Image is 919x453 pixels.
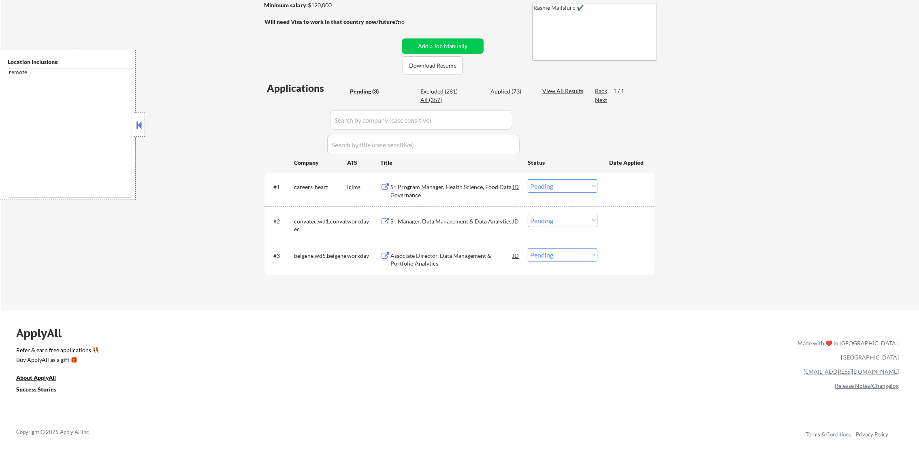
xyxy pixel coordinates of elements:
div: icims [347,183,380,191]
input: Search by title (case sensitive) [327,135,520,154]
a: Refer & earn free applications 👯‍♀️ [16,347,628,356]
div: workday [347,252,380,260]
a: Success Stories [16,385,67,396]
div: Back [595,87,608,95]
div: View All Results [542,87,586,95]
div: beigene.wd5.beigene [294,252,347,260]
a: Privacy Policy [856,431,888,438]
div: Next [595,96,608,104]
div: #3 [273,252,288,260]
div: Date Applied [609,159,645,167]
a: [EMAIL_ADDRESS][DOMAIN_NAME] [804,368,899,375]
div: Location Inclusions: [8,58,132,66]
div: careers-heart [294,183,347,191]
div: Buy ApplyAll as a gift 🎁 [16,357,97,363]
div: workday [347,217,380,225]
div: Title [380,159,520,167]
strong: Minimum salary: [264,2,308,9]
a: Release Notes/Changelog [835,382,899,389]
button: Download Resume [403,56,463,74]
div: ApplyAll [16,326,71,340]
u: Success Stories [16,386,56,393]
a: About ApplyAll [16,374,67,384]
div: Pending (3) [350,87,390,96]
div: convatec.wd1.convatec [294,217,347,233]
div: ATS [347,159,380,167]
div: Sr. Program Manager, Health Science, Food Data Governance [390,183,513,199]
a: Terms & Conditions [806,431,851,438]
div: Company [294,159,347,167]
div: Applications [267,83,347,93]
div: JD [512,214,520,228]
div: Sr. Manager, Data Management & Data Analytics [390,217,513,225]
div: #1 [273,183,288,191]
div: Excluded (281) [420,87,461,96]
div: Associate Director, Data Management & Portfolio Analytics [390,252,513,268]
div: Made with ❤️ in [GEOGRAPHIC_DATA], [GEOGRAPHIC_DATA] [794,336,899,364]
div: $120,000 [264,1,399,9]
div: 1 / 1 [613,87,632,95]
button: Add a Job Manually [402,38,484,54]
div: All (357) [420,96,461,104]
input: Search by company (case sensitive) [330,110,512,130]
div: #2 [273,217,288,225]
div: JD [512,179,520,194]
strong: Will need Visa to work in that country now/future?: [264,18,399,25]
u: About ApplyAll [16,374,56,381]
div: Applied (73) [490,87,531,96]
div: JD [512,248,520,263]
div: Copyright © 2025 Apply All Inc [16,428,109,436]
a: Buy ApplyAll as a gift 🎁 [16,356,97,366]
div: no [398,18,421,26]
div: Status [528,155,597,170]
